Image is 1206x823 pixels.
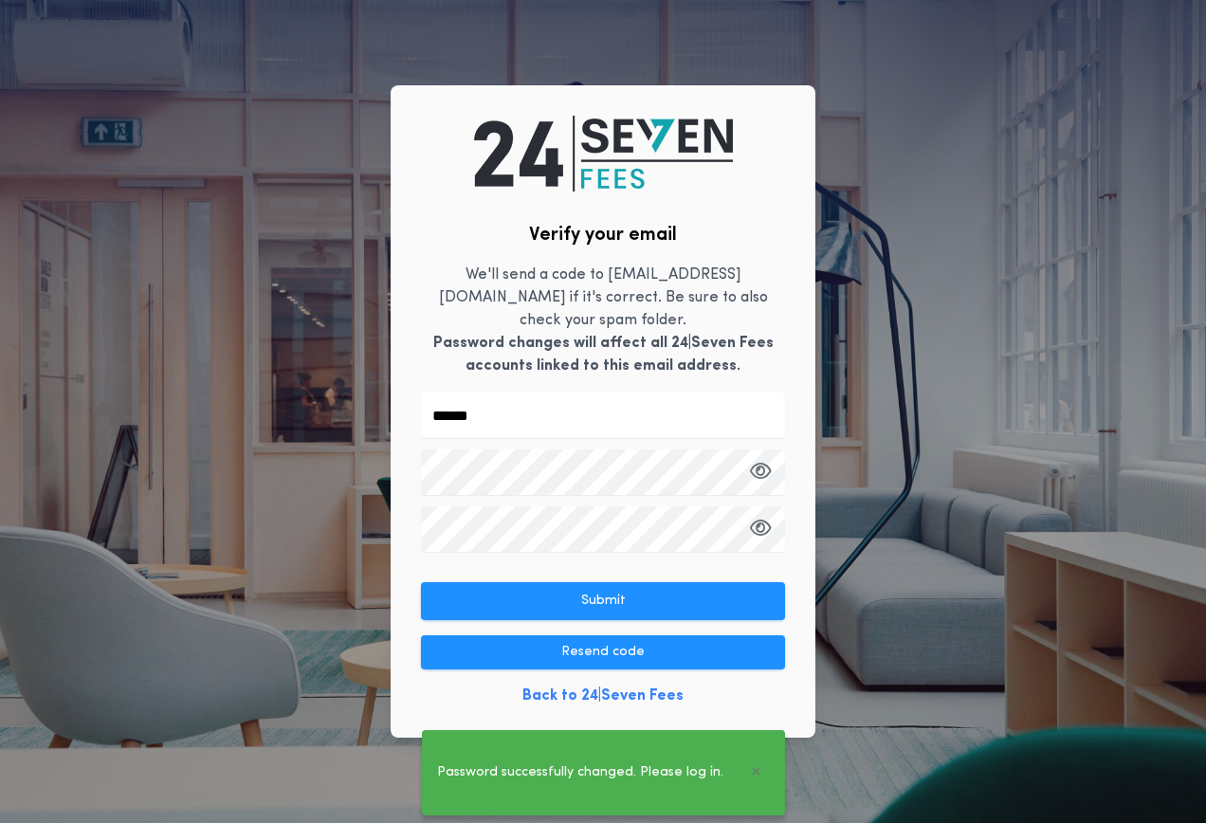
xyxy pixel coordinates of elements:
[437,762,723,783] span: Password successfully changed. Please log in.
[421,635,785,669] button: Resend code
[433,336,774,374] b: Password changes will affect all 24|Seven Fees accounts linked to this email address.
[421,264,785,377] p: We'll send a code to [EMAIL_ADDRESS][DOMAIN_NAME] if it's correct. Be sure to also check your spa...
[421,582,785,620] button: Submit
[522,685,684,707] a: Back to 24|Seven Fees
[529,222,677,248] h2: Verify your email
[474,116,733,192] img: logo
